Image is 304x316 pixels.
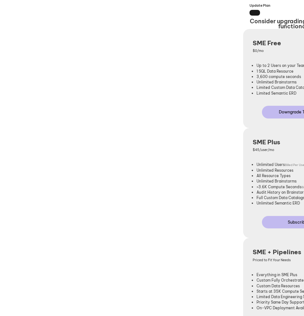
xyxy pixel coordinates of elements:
[253,258,291,262] span: Priced to Fit Your Needs
[253,148,274,152] span: $45/user/mo
[250,10,260,15] button: Close
[253,138,280,146] b: SME Plus
[253,248,301,256] b: SME + Pipelines
[253,39,281,47] b: SME Free
[253,49,264,53] span: $0/mo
